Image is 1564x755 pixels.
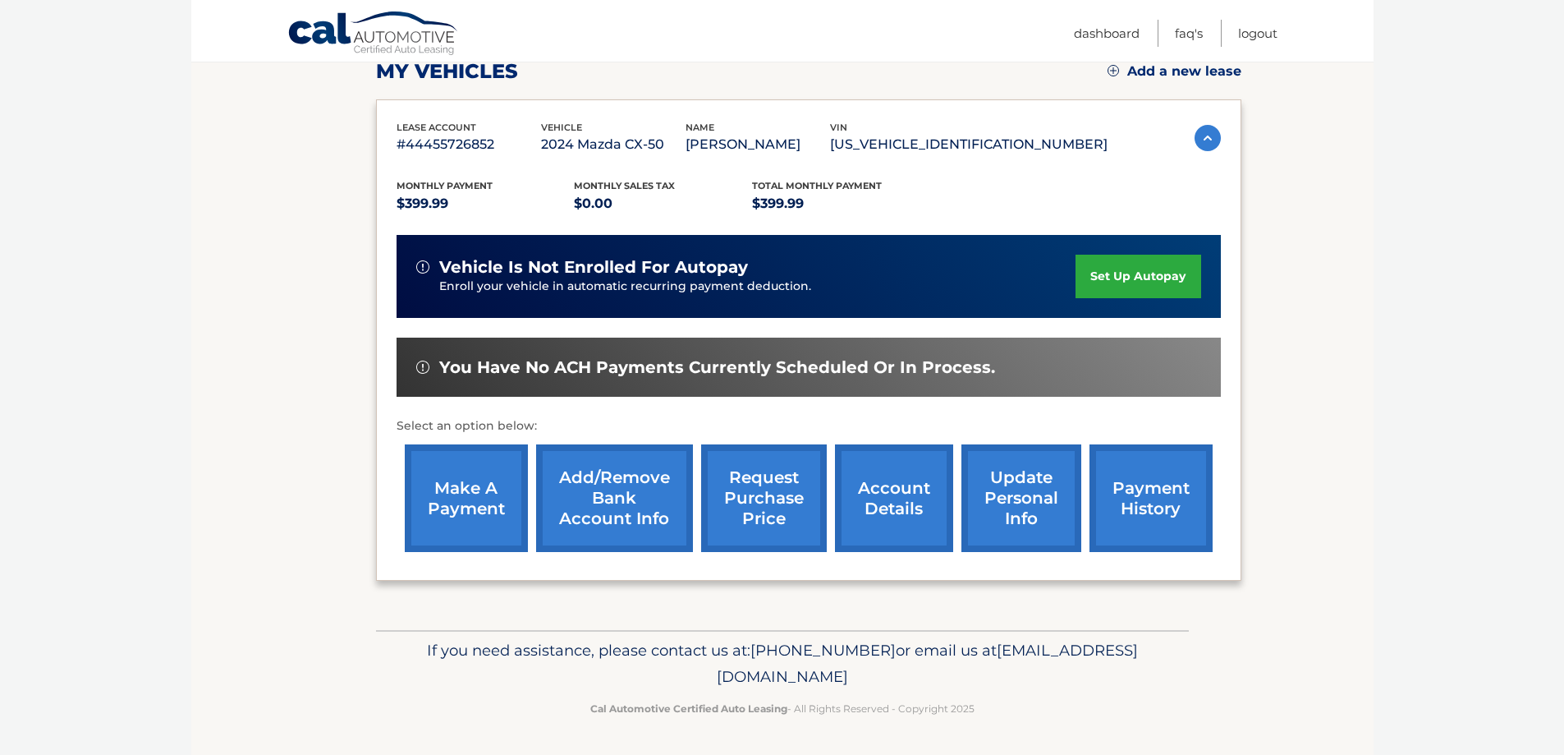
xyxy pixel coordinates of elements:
p: [PERSON_NAME] [686,133,830,156]
p: Select an option below: [397,417,1221,436]
a: set up autopay [1076,255,1200,298]
span: Monthly Payment [397,180,493,191]
a: Add/Remove bank account info [536,444,693,552]
p: $0.00 [574,192,752,215]
span: lease account [397,122,476,133]
a: FAQ's [1175,20,1203,47]
p: If you need assistance, please contact us at: or email us at [387,638,1178,690]
span: name [686,122,714,133]
img: accordion-active.svg [1195,125,1221,151]
span: [PHONE_NUMBER] [750,641,896,660]
span: [EMAIL_ADDRESS][DOMAIN_NAME] [717,641,1138,686]
p: $399.99 [752,192,930,215]
strong: Cal Automotive Certified Auto Leasing [590,702,787,715]
span: vehicle [541,122,582,133]
span: Monthly sales Tax [574,180,675,191]
p: #44455726852 [397,133,541,156]
a: Logout [1238,20,1277,47]
span: Total Monthly Payment [752,180,882,191]
img: alert-white.svg [416,260,429,274]
h2: my vehicles [376,59,518,84]
img: alert-white.svg [416,361,429,374]
a: Add a new lease [1108,63,1241,80]
p: - All Rights Reserved - Copyright 2025 [387,700,1178,717]
a: request purchase price [701,444,827,552]
p: 2024 Mazda CX-50 [541,133,686,156]
span: You have no ACH payments currently scheduled or in process. [439,357,995,378]
p: [US_VEHICLE_IDENTIFICATION_NUMBER] [830,133,1108,156]
img: add.svg [1108,65,1119,76]
a: payment history [1089,444,1213,552]
a: account details [835,444,953,552]
span: vin [830,122,847,133]
a: Dashboard [1074,20,1140,47]
a: Cal Automotive [287,11,460,58]
a: make a payment [405,444,528,552]
p: Enroll your vehicle in automatic recurring payment deduction. [439,278,1076,296]
a: update personal info [961,444,1081,552]
span: vehicle is not enrolled for autopay [439,257,748,278]
p: $399.99 [397,192,575,215]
